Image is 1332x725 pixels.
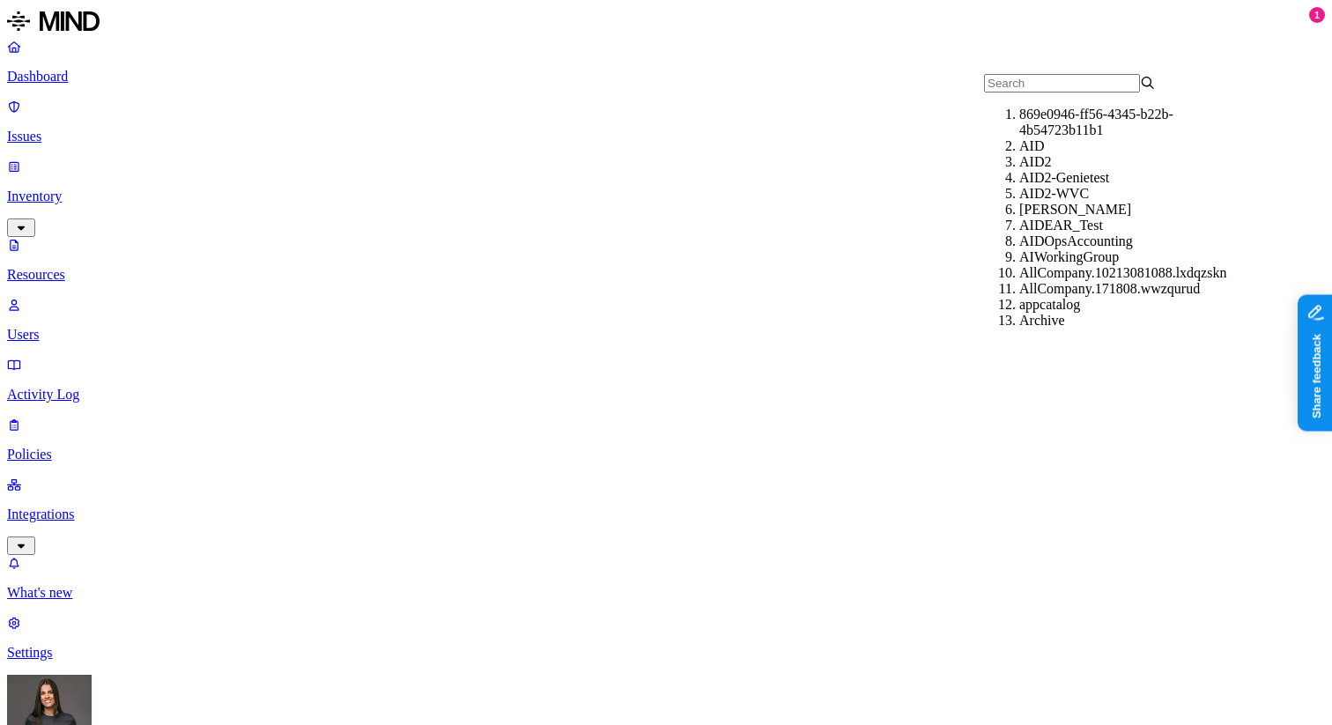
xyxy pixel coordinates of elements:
a: Activity Log [7,357,1325,403]
p: Users [7,327,1325,343]
p: Activity Log [7,387,1325,403]
p: Integrations [7,507,1325,522]
div: AID2-WVC [1019,186,1191,202]
p: Inventory [7,189,1325,204]
p: Dashboard [7,69,1325,85]
p: Settings [7,645,1325,661]
div: AIDOpsAccounting [1019,233,1191,249]
div: AID2 [1019,154,1191,170]
img: MIND [7,7,100,35]
input: Search [984,74,1140,92]
div: AIDEAR_Test [1019,218,1191,233]
div: AllCompany.171808.wwzqurud [1019,281,1191,297]
a: What's new [7,555,1325,601]
a: Dashboard [7,39,1325,85]
a: MIND [7,7,1325,39]
p: Resources [7,267,1325,283]
a: Inventory [7,159,1325,234]
a: Users [7,297,1325,343]
div: 1 [1309,7,1325,23]
a: Settings [7,615,1325,661]
a: Policies [7,417,1325,462]
div: 869e0946-ff56-4345-b22b-4b54723b11b1 [1019,107,1191,138]
div: AID [1019,138,1191,154]
a: Resources [7,237,1325,283]
div: appcatalog [1019,297,1191,313]
a: Issues [7,99,1325,144]
p: Issues [7,129,1325,144]
div: AID2-Genietest [1019,170,1191,186]
p: Policies [7,447,1325,462]
div: AIWorkingGroup [1019,249,1191,265]
div: AllCompany.10213081088.lxdqzskn [1019,265,1191,281]
a: Integrations [7,477,1325,552]
div: Archive [1019,313,1191,329]
p: What's new [7,585,1325,601]
div: [PERSON_NAME] [1019,202,1191,218]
